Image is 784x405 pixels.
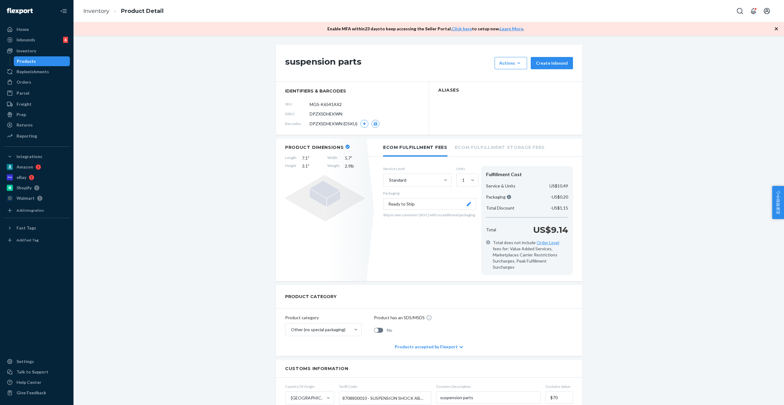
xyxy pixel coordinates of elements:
div: Inbounds [17,37,35,43]
div: Give Feedback [17,390,46,396]
a: Parcel [4,88,70,98]
a: Add Fast Tag [4,235,70,245]
a: Orders [4,77,70,87]
button: Close Navigation [58,5,70,17]
span: identifiers & barcodes [285,88,420,94]
div: Integrations [17,153,42,160]
button: Actions [495,57,527,69]
h2: PRODUCT CATEGORY [285,291,337,302]
a: Prep [4,110,70,119]
span: Customs Value [545,384,573,389]
span: Barcodes [285,121,310,126]
div: Orders [17,79,31,85]
div: Amazon [17,164,33,170]
p: Packaging [383,191,476,196]
p: Enable MFA within 23 days to keep accessing the Seller Portal. to setup now. . [327,26,524,32]
p: US$9.14 [533,224,568,236]
span: Total does not include fees for: Value Added Services, Marketplaces Carrier Restrictions Surcharg... [493,240,568,270]
div: Add Integration [17,208,44,213]
p: Product category [285,315,362,321]
span: Customs Description [436,384,541,389]
span: Tariff Code [339,384,431,389]
button: Fast Tags [4,223,70,233]
input: [GEOGRAPHIC_DATA] [290,395,291,401]
label: Units [456,166,476,171]
span: 3.1 [302,163,322,169]
span: DPZXSDHEKWN [310,111,342,117]
input: Standard [388,177,389,183]
a: Help Center [4,377,70,387]
span: Width [327,155,339,161]
ol: breadcrumbs [78,2,168,20]
a: Talk to Support [4,367,70,377]
a: Inventory [83,8,109,14]
input: Other (no special packaging) [290,327,291,333]
span: DSKU [285,111,310,116]
span: 8708800010 - SUSPENSION SHOCK ABSORBERS FOR TRACTORS SUITABLE FOR AGRICULTURAL USE [342,393,425,403]
span: Height [285,163,296,169]
span: Length [285,155,296,161]
span: Weight [327,163,339,169]
span: " [308,163,309,168]
span: SKU [285,101,310,107]
div: Replenishments [17,69,49,75]
a: Amazon [4,162,70,172]
div: Parcel [17,90,29,96]
a: Replenishments [4,67,70,77]
button: Integrations [4,152,70,161]
span: " [308,155,309,161]
div: Other (no special packaging) [291,327,345,333]
span: No [387,327,392,333]
div: 1 [462,177,465,183]
div: Add Fast Tag [17,237,39,243]
p: -US$0.20 [550,194,568,200]
li: Ecom Fulfillment Storage Fees [455,138,545,155]
div: Inventory [17,48,36,54]
button: Ready to Ship [383,198,476,210]
input: Customs Value [545,392,573,404]
div: Standard [389,177,406,183]
p: Ship in own container (SIOC) with no additional packaging. [383,212,476,218]
div: [GEOGRAPHIC_DATA] [291,395,326,401]
h2: Aliases [438,88,573,93]
button: Give Feedback [4,388,70,398]
button: Open notifications [747,5,759,17]
div: Help Center [17,379,41,385]
div: Talk to Support [17,369,48,375]
button: 卖家帮助中心 [772,186,784,219]
p: US$10.49 [549,183,568,189]
a: Settings [4,357,70,366]
div: Walmart [17,195,35,201]
a: eBay [4,172,70,182]
p: Product has an SDS/MSDS [374,315,425,321]
a: Order Level [537,240,559,245]
a: Home [4,25,70,34]
div: Fast Tags [17,225,36,231]
div: Fulfillment Cost [486,171,568,178]
h1: suspension parts [285,57,492,69]
a: Products [14,56,70,66]
div: Home [17,26,29,32]
a: Reporting [4,131,70,141]
span: 5.7 [345,155,365,161]
h2: Customs Information [285,366,573,371]
li: Ecom Fulfillment Fees [383,138,447,157]
img: Flexport logo [7,8,33,14]
a: Click here [452,26,472,31]
span: 7.1 [302,155,322,161]
div: Freight [17,101,32,107]
a: Add Integration [4,206,70,215]
p: Total [486,227,496,233]
a: Freight [4,99,70,109]
div: Products [17,58,36,64]
a: Inbounds6 [4,35,70,45]
a: Walmart [4,193,70,203]
label: Service Level [383,166,451,171]
div: Reporting [17,133,37,139]
p: Packaging [486,194,511,200]
span: Country Of Origin [285,384,334,389]
a: Shopify [4,183,70,193]
div: Products accepted by Flexport [395,338,463,356]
